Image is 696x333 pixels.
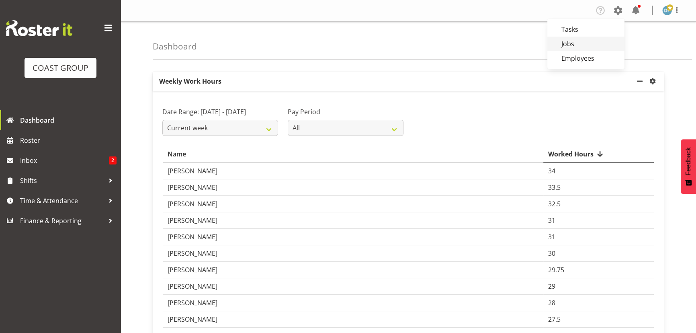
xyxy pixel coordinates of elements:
a: minimize [635,72,648,91]
td: [PERSON_NAME] [163,179,543,196]
td: [PERSON_NAME] [163,278,543,295]
td: [PERSON_NAME] [163,212,543,229]
label: Date Range: [DATE] - [DATE] [162,107,278,117]
img: david-forte1134.jpg [662,6,672,15]
h4: Dashboard [153,42,197,51]
span: 30 [548,249,555,258]
span: Roster [20,134,117,146]
span: Feedback [685,147,692,175]
div: COAST GROUP [33,62,88,74]
span: Inbox [20,154,109,166]
a: Employees [547,51,624,66]
a: Jobs [547,37,624,51]
span: Shifts [20,175,104,187]
td: [PERSON_NAME] [163,229,543,245]
span: Dashboard [20,114,117,126]
span: 34 [548,166,555,175]
span: 29.75 [548,265,564,274]
p: Weekly Work Hours [153,72,635,91]
span: 28 [548,298,555,307]
a: Tasks [547,22,624,37]
span: Time & Attendance [20,195,104,207]
td: [PERSON_NAME] [163,196,543,212]
td: [PERSON_NAME] [163,295,543,311]
span: Worked Hours [548,149,594,159]
img: Rosterit website logo [6,20,72,36]
td: [PERSON_NAME] [163,262,543,278]
td: [PERSON_NAME] [163,163,543,179]
span: 33.5 [548,183,561,192]
button: Feedback - Show survey [681,139,696,194]
td: [PERSON_NAME] [163,311,543,328]
span: 31 [548,216,555,225]
td: [PERSON_NAME] [163,245,543,262]
span: 29 [548,282,555,291]
span: 31 [548,232,555,241]
a: settings [648,76,661,86]
span: 32.5 [548,199,561,208]
span: 2 [109,156,117,164]
span: Name [168,149,186,159]
span: Finance & Reporting [20,215,104,227]
span: 27.5 [548,315,561,324]
label: Pay Period [288,107,403,117]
